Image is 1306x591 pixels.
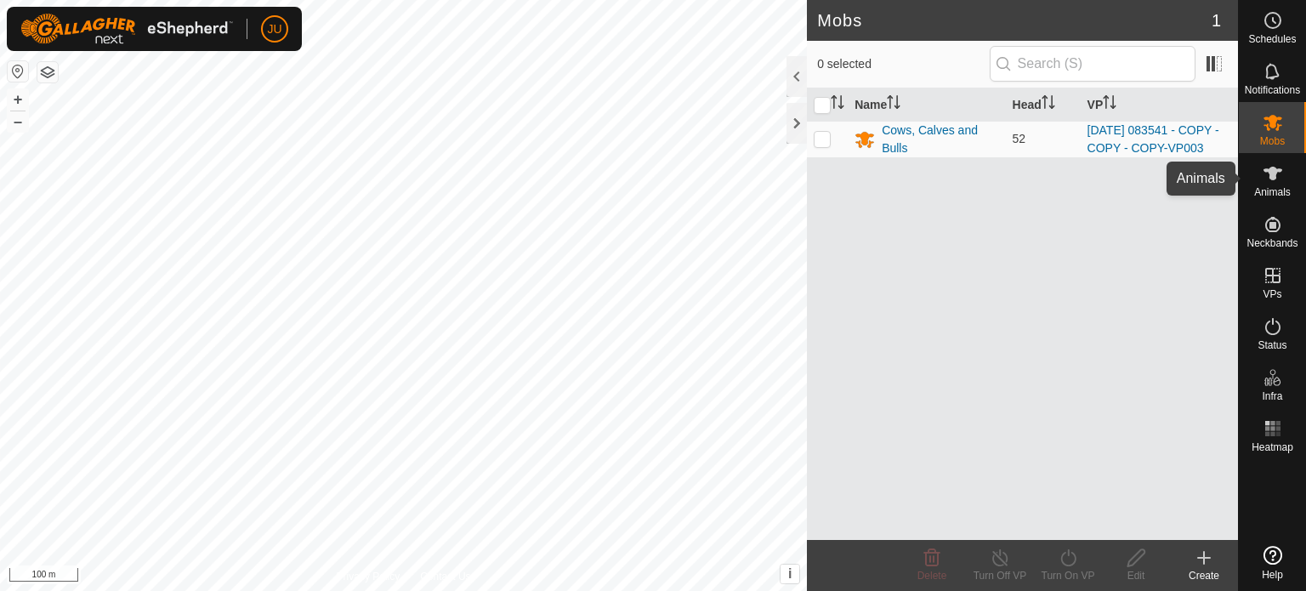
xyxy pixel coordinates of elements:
[1262,570,1283,580] span: Help
[831,98,844,111] p-sorticon: Activate to sort
[966,568,1034,583] div: Turn Off VP
[788,566,792,581] span: i
[1087,123,1219,155] a: [DATE] 083541 - COPY - COPY - COPY-VP003
[1042,98,1055,111] p-sorticon: Activate to sort
[1262,391,1282,401] span: Infra
[817,10,1212,31] h2: Mobs
[1006,88,1081,122] th: Head
[8,61,28,82] button: Reset Map
[817,55,989,73] span: 0 selected
[1248,34,1296,44] span: Schedules
[1246,238,1297,248] span: Neckbands
[37,62,58,82] button: Map Layers
[420,569,470,584] a: Contact Us
[20,14,233,44] img: Gallagher Logo
[1013,132,1026,145] span: 52
[1252,442,1293,452] span: Heatmap
[1103,98,1116,111] p-sorticon: Activate to sort
[990,46,1195,82] input: Search (S)
[8,89,28,110] button: +
[1245,85,1300,95] span: Notifications
[1034,568,1102,583] div: Turn On VP
[8,111,28,132] button: –
[1212,8,1221,33] span: 1
[882,122,998,157] div: Cows, Calves and Bulls
[1254,187,1291,197] span: Animals
[1263,289,1281,299] span: VPs
[1239,539,1306,587] a: Help
[887,98,900,111] p-sorticon: Activate to sort
[337,569,400,584] a: Privacy Policy
[781,565,799,583] button: i
[1081,88,1238,122] th: VP
[917,570,947,582] span: Delete
[848,88,1005,122] th: Name
[1170,568,1238,583] div: Create
[267,20,281,38] span: JU
[1258,340,1286,350] span: Status
[1102,568,1170,583] div: Edit
[1260,136,1285,146] span: Mobs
